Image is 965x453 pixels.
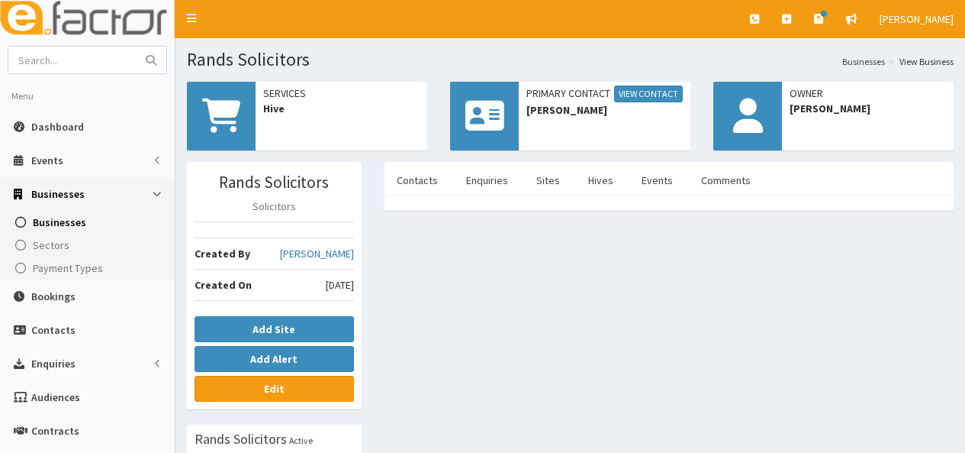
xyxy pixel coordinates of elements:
a: [PERSON_NAME] [280,246,354,261]
a: Edit [195,376,354,402]
span: [PERSON_NAME] [880,12,954,26]
span: Contracts [31,424,79,438]
span: Hive [263,101,420,116]
a: Payment Types [4,257,175,280]
h3: Rands Solicitors [195,432,287,446]
a: Enquiries [454,164,520,196]
a: Contacts [384,164,450,196]
b: Add Site [253,322,295,336]
span: Dashboard [31,120,84,134]
p: Solicitors [195,199,354,214]
span: Bookings [31,290,76,303]
span: Payment Types [33,261,103,275]
a: Hives [576,164,626,196]
input: Search... [8,47,137,73]
b: Add Alert [250,352,298,366]
a: Events [629,164,685,196]
small: Active [289,435,313,446]
h3: Rands Solicitors [195,173,354,191]
a: View Contact [614,86,683,102]
a: Comments [689,164,763,196]
span: [PERSON_NAME] [790,101,946,116]
span: Businesses [31,187,85,201]
a: Businesses [4,211,175,234]
span: Events [31,154,63,167]
a: Businesses [842,55,885,68]
span: Services [263,86,420,101]
a: Sectors [4,234,175,257]
span: Audiences [31,390,80,404]
span: [PERSON_NAME] [526,102,683,118]
h1: Rands Solicitors [187,50,954,70]
b: Created By [195,247,250,260]
span: Primary Contact [526,86,683,102]
li: View Business [885,55,954,68]
span: Contacts [31,323,76,337]
span: Sectors [33,238,69,252]
a: Sites [524,164,572,196]
span: Enquiries [31,357,76,370]
span: Owner [790,86,946,101]
span: [DATE] [326,277,354,293]
b: Edit [264,382,285,396]
span: Businesses [33,215,86,229]
b: Created On [195,278,252,292]
button: Add Alert [195,346,354,372]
